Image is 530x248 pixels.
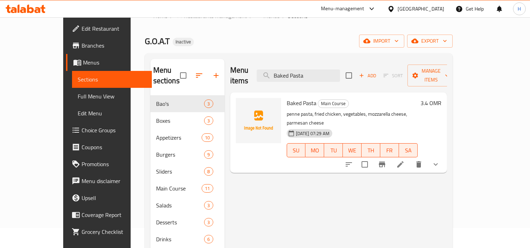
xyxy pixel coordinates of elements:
[293,130,332,137] span: [DATE] 07:29 AM
[421,98,441,108] h6: 3.4 OMR
[257,69,340,82] input: search
[379,70,407,81] span: Select section first
[66,173,152,189] a: Menu disclaimer
[72,88,152,105] a: Full Menu View
[82,194,146,202] span: Upsell
[82,41,146,50] span: Branches
[150,197,225,214] div: Salads3
[288,12,308,20] span: Sections
[82,211,146,219] span: Coverage Report
[287,110,418,127] p: penne pasta, fried chicken, vegetables, mozzarella cheese, parmesan cheese
[357,157,372,172] span: Select to update
[263,12,280,20] span: Menus
[156,99,204,108] span: Bao's
[150,95,225,112] div: Bao's3
[170,12,173,20] li: /
[236,98,281,143] img: Baked Pasta
[202,184,213,193] div: items
[78,75,146,84] span: Sections
[150,180,225,197] div: Main Course11
[396,160,405,169] a: Edit menu item
[83,58,146,67] span: Menus
[398,5,444,13] div: [GEOGRAPHIC_DATA]
[407,65,455,86] button: Manage items
[150,214,225,231] div: Desserts3
[365,37,399,46] span: import
[72,105,152,122] a: Edit Menu
[290,145,303,156] span: SU
[340,156,357,173] button: sort-choices
[82,160,146,168] span: Promotions
[204,235,213,243] div: items
[204,101,213,107] span: 3
[374,156,391,173] button: Branch-specific-item
[346,145,359,156] span: WE
[72,71,152,88] a: Sections
[518,5,521,13] span: H
[150,129,225,146] div: Appetizers10
[356,70,379,81] span: Add item
[145,33,170,49] span: G.O.A.T
[66,37,152,54] a: Branches
[82,228,146,236] span: Grocery Checklist
[358,72,377,80] span: Add
[318,99,349,108] span: Main Course
[156,218,204,226] span: Desserts
[78,109,146,117] span: Edit Menu
[204,201,213,210] div: items
[153,65,180,86] h2: Menu sections
[66,156,152,173] a: Promotions
[204,151,213,158] span: 9
[413,37,447,46] span: export
[204,167,213,176] div: items
[175,11,247,20] a: Restaurants management
[402,145,415,156] span: SA
[145,12,167,20] a: Home
[204,99,213,108] div: items
[191,67,208,84] span: Sort sections
[399,143,418,157] button: SA
[343,143,362,157] button: WE
[202,133,213,142] div: items
[431,160,440,169] svg: Show Choices
[82,126,146,134] span: Choice Groups
[250,12,252,20] li: /
[204,116,213,125] div: items
[341,68,356,83] span: Select section
[66,206,152,223] a: Coverage Report
[410,156,427,173] button: delete
[156,167,204,176] div: Sliders
[156,133,202,142] span: Appetizers
[82,177,146,185] span: Menu disclaimer
[176,68,191,83] span: Select all sections
[305,143,324,157] button: MO
[66,54,152,71] a: Menus
[156,116,204,125] span: Boxes
[204,236,213,243] span: 6
[324,143,343,157] button: TU
[327,145,340,156] span: TU
[66,20,152,37] a: Edit Restaurant
[230,65,249,86] h2: Menu items
[156,150,204,159] div: Burgers
[66,223,152,240] a: Grocery Checklist
[66,139,152,156] a: Coupons
[173,38,194,46] div: Inactive
[78,92,146,101] span: Full Menu View
[66,189,152,206] a: Upsell
[204,117,213,124] span: 3
[359,35,404,48] button: import
[66,122,152,139] a: Choice Groups
[321,5,364,13] div: Menu-management
[156,235,204,243] div: Drinks
[82,24,146,33] span: Edit Restaurant
[156,201,204,210] span: Salads
[204,150,213,159] div: items
[150,112,225,129] div: Boxes3
[173,39,194,45] span: Inactive
[82,143,146,151] span: Coupons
